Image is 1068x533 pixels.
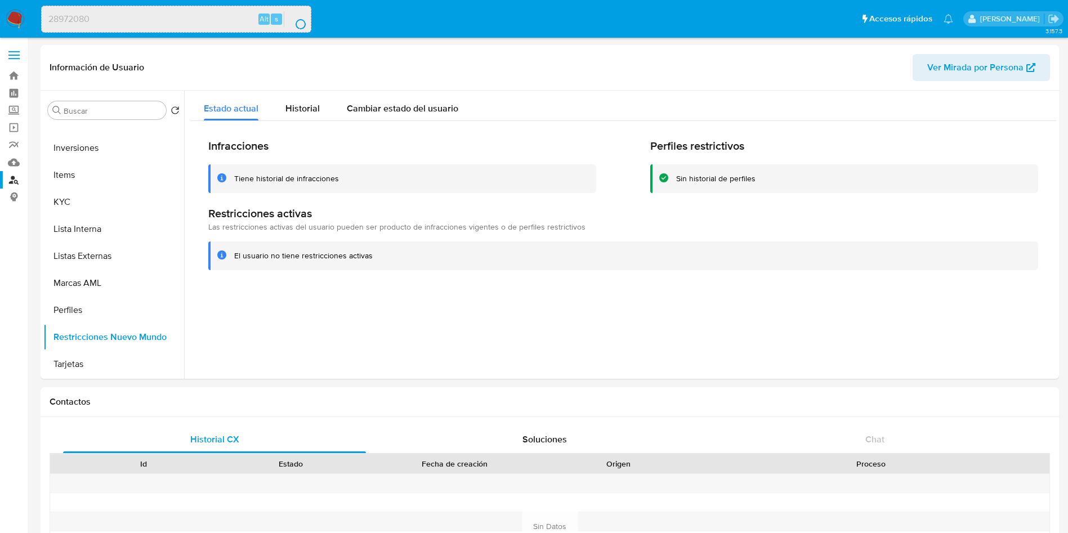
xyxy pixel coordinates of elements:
input: Buscar [64,106,162,116]
button: search-icon [284,11,307,27]
a: Salir [1048,13,1060,25]
input: Buscar usuario o caso... [42,12,311,26]
button: Lista Interna [43,216,184,243]
button: Perfiles [43,297,184,324]
button: Items [43,162,184,189]
button: Listas Externas [43,243,184,270]
div: Fecha de creación [373,458,537,469]
span: Historial CX [190,433,239,446]
span: s [275,14,278,24]
button: Volver al orden por defecto [171,106,180,118]
h1: Información de Usuario [50,62,144,73]
div: Proceso [700,458,1042,469]
span: Ver Mirada por Persona [927,54,1024,81]
div: Estado [225,458,357,469]
button: Inversiones [43,135,184,162]
span: Chat [865,433,884,446]
div: Id [78,458,209,469]
a: Notificaciones [944,14,953,24]
span: Accesos rápidos [869,13,932,25]
span: Alt [260,14,269,24]
button: Buscar [52,106,61,115]
span: Soluciones [522,433,567,446]
button: Marcas AML [43,270,184,297]
p: eliana.eguerrero@mercadolibre.com [980,14,1044,24]
button: Ver Mirada por Persona [913,54,1050,81]
h1: Contactos [50,396,1050,407]
button: Tarjetas [43,351,184,378]
button: Restricciones Nuevo Mundo [43,324,184,351]
button: KYC [43,189,184,216]
div: Origen [553,458,685,469]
